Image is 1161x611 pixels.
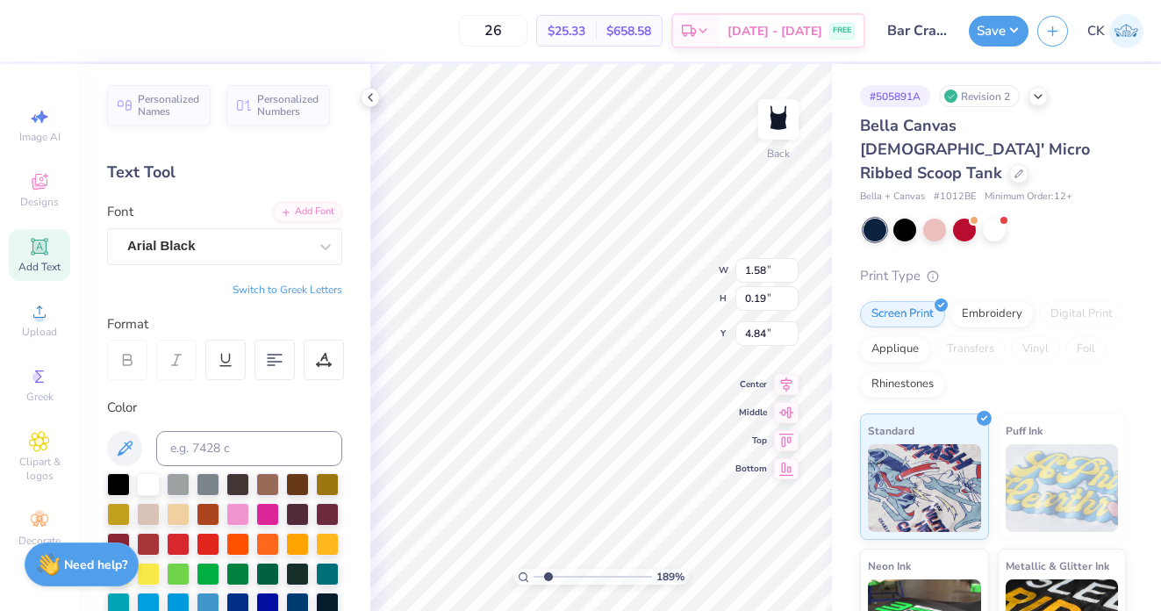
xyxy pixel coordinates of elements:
[233,283,342,297] button: Switch to Greek Letters
[934,190,976,205] span: # 1012BE
[1087,21,1105,41] span: CK
[735,406,767,419] span: Middle
[1011,336,1060,363] div: Vinyl
[860,371,945,398] div: Rhinestones
[19,130,61,144] span: Image AI
[860,301,945,327] div: Screen Print
[868,421,914,440] span: Standard
[1109,14,1143,48] img: Chris Kolbas
[606,22,651,40] span: $658.58
[767,146,790,162] div: Back
[107,161,342,184] div: Text Tool
[985,190,1072,205] span: Minimum Order: 12 +
[107,314,344,334] div: Format
[860,266,1126,286] div: Print Type
[107,398,342,418] div: Color
[9,455,70,483] span: Clipart & logos
[1065,336,1107,363] div: Foil
[20,195,59,209] span: Designs
[1006,421,1043,440] span: Puff Ink
[950,301,1034,327] div: Embroidery
[257,93,319,118] span: Personalized Numbers
[548,22,585,40] span: $25.33
[18,534,61,548] span: Decorate
[833,25,851,37] span: FREE
[761,102,796,137] img: Back
[868,444,981,532] img: Standard
[735,378,767,391] span: Center
[735,463,767,475] span: Bottom
[969,16,1028,47] button: Save
[22,325,57,339] span: Upload
[107,202,133,222] label: Font
[459,15,527,47] input: – –
[935,336,1006,363] div: Transfers
[735,435,767,447] span: Top
[1006,557,1109,575] span: Metallic & Glitter Ink
[860,115,1090,183] span: Bella Canvas [DEMOGRAPHIC_DATA]' Micro Ribbed Scoop Tank
[727,22,822,40] span: [DATE] - [DATE]
[868,557,911,575] span: Neon Ink
[656,569,684,585] span: 189 %
[273,202,342,222] div: Add Font
[860,85,930,107] div: # 505891A
[138,93,200,118] span: Personalized Names
[874,13,960,48] input: Untitled Design
[64,557,127,573] strong: Need help?
[860,190,925,205] span: Bella + Canvas
[860,336,930,363] div: Applique
[18,260,61,274] span: Add Text
[156,431,342,466] input: e.g. 7428 c
[1087,14,1143,48] a: CK
[26,390,54,404] span: Greek
[939,85,1020,107] div: Revision 2
[1006,444,1119,532] img: Puff Ink
[1039,301,1124,327] div: Digital Print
